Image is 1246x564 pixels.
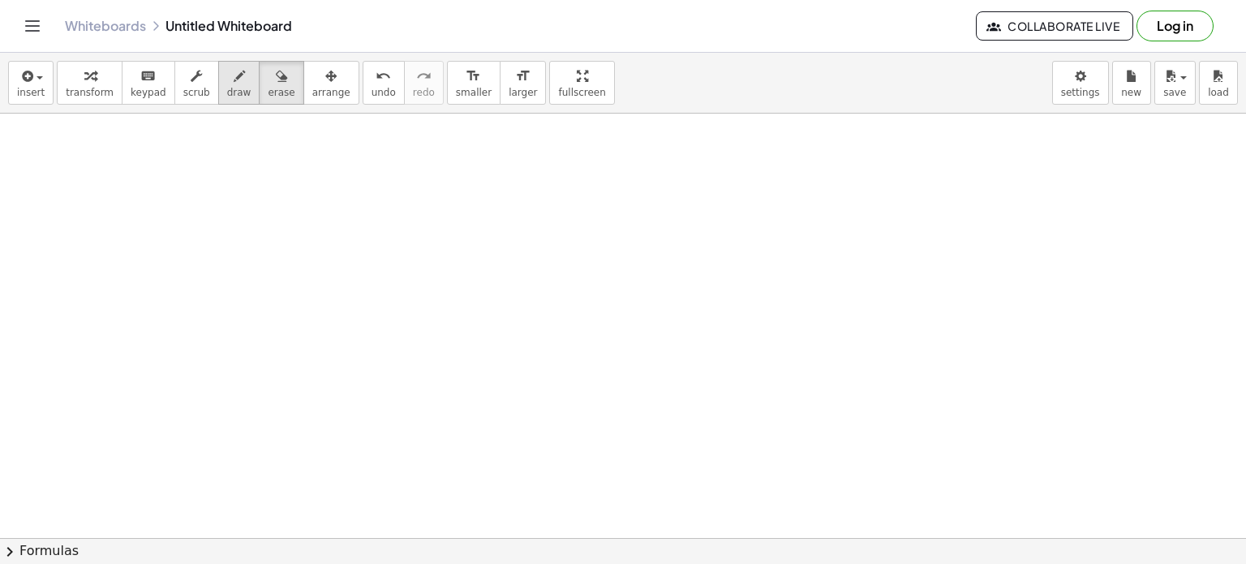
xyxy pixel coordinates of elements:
button: new [1112,61,1151,105]
button: scrub [174,61,219,105]
button: fullscreen [549,61,614,105]
span: scrub [183,87,210,98]
i: redo [416,67,432,86]
button: settings [1052,61,1109,105]
span: arrange [312,87,350,98]
button: Toggle navigation [19,13,45,39]
i: undo [376,67,391,86]
button: redoredo [404,61,444,105]
span: settings [1061,87,1100,98]
button: save [1154,61,1196,105]
button: Collaborate Live [976,11,1133,41]
button: transform [57,61,122,105]
span: fullscreen [558,87,605,98]
button: format_sizelarger [500,61,546,105]
button: insert [8,61,54,105]
span: redo [413,87,435,98]
span: smaller [456,87,492,98]
span: undo [372,87,396,98]
span: save [1163,87,1186,98]
span: larger [509,87,537,98]
button: load [1199,61,1238,105]
button: erase [259,61,303,105]
button: draw [218,61,260,105]
span: keypad [131,87,166,98]
i: keyboard [140,67,156,86]
a: Whiteboards [65,18,146,34]
span: load [1208,87,1229,98]
button: format_sizesmaller [447,61,501,105]
button: Log in [1136,11,1214,41]
span: insert [17,87,45,98]
i: format_size [515,67,531,86]
button: undoundo [363,61,405,105]
span: new [1121,87,1141,98]
span: Collaborate Live [990,19,1119,33]
span: transform [66,87,114,98]
span: erase [268,87,294,98]
span: draw [227,87,251,98]
button: arrange [303,61,359,105]
i: format_size [466,67,481,86]
button: keyboardkeypad [122,61,175,105]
